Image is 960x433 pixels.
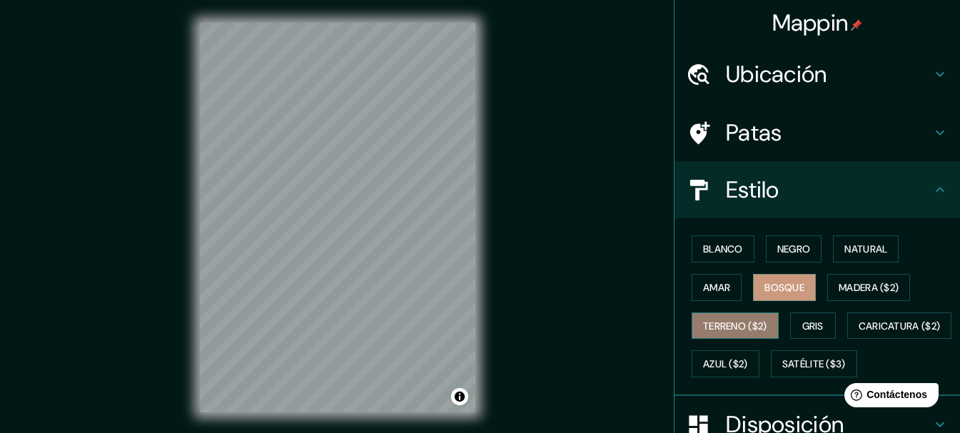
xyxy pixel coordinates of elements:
[764,281,804,294] font: Bosque
[772,8,849,38] font: Mappin
[753,274,816,301] button: Bosque
[692,274,742,301] button: Amar
[200,23,475,412] canvas: Mapa
[674,104,960,161] div: Patas
[777,243,811,255] font: Negro
[859,320,941,332] font: Caricatura ($2)
[839,281,899,294] font: Madera ($2)
[833,377,944,417] iframe: Lanzador de widgets de ayuda
[692,312,779,340] button: Terreno ($2)
[674,161,960,218] div: Estilo
[726,175,779,205] font: Estilo
[726,59,827,89] font: Ubicación
[847,312,952,340] button: Caricatura ($2)
[451,388,468,405] button: Activar o desactivar atribución
[827,274,910,301] button: Madera ($2)
[726,118,782,148] font: Patas
[692,235,754,263] button: Blanco
[703,320,767,332] font: Terreno ($2)
[674,46,960,103] div: Ubicación
[703,358,748,371] font: Azul ($2)
[703,281,730,294] font: Amar
[766,235,822,263] button: Negro
[703,243,743,255] font: Blanco
[833,235,899,263] button: Natural
[844,243,887,255] font: Natural
[802,320,824,332] font: Gris
[790,312,836,340] button: Gris
[782,358,846,371] font: Satélite ($3)
[771,350,857,377] button: Satélite ($3)
[851,19,862,31] img: pin-icon.png
[692,350,759,377] button: Azul ($2)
